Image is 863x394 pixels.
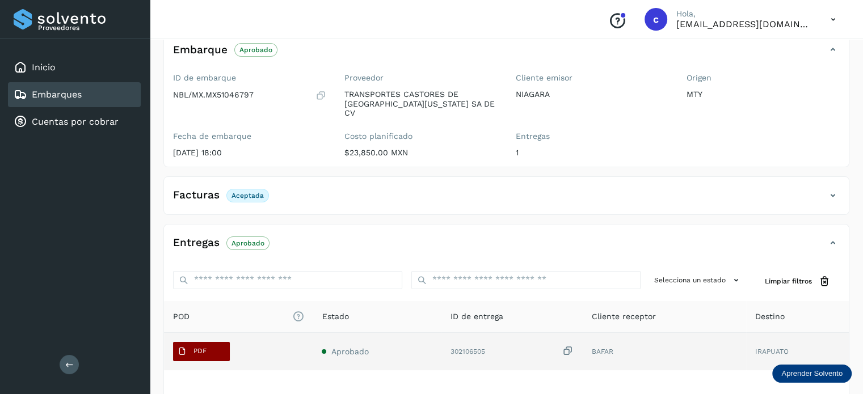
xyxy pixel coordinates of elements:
span: ID de entrega [451,311,503,323]
p: 1 [516,148,669,158]
span: Estado [322,311,348,323]
label: Proveedor [344,73,498,83]
div: Aprender Solvento [772,365,852,383]
p: $23,850.00 MXN [344,148,498,158]
p: Aprobado [239,46,272,54]
p: Aprobado [231,239,264,247]
label: Origen [687,73,840,83]
div: Inicio [8,55,141,80]
label: Cliente emisor [516,73,669,83]
p: PDF [193,347,207,355]
p: NIAGARA [516,90,669,99]
span: Aprobado [331,347,368,356]
h4: Facturas [173,189,220,202]
td: IRAPUATO [746,333,849,370]
h4: Entregas [173,236,220,249]
div: 302106505 [451,345,574,357]
div: Embarques [8,82,141,107]
button: Limpiar filtros [756,271,840,292]
label: Fecha de embarque [173,132,326,141]
p: Hola, [676,9,813,19]
span: Destino [755,311,785,323]
span: Limpiar filtros [765,276,812,286]
div: Cuentas por cobrar [8,109,141,134]
p: Aceptada [231,192,264,200]
span: Cliente receptor [592,311,656,323]
label: ID de embarque [173,73,326,83]
p: cuentasespeciales8_met@castores.com.mx [676,19,813,29]
p: MTY [687,90,840,99]
a: Embarques [32,89,82,100]
div: EntregasAprobado [164,234,849,262]
label: Costo planificado [344,132,498,141]
button: PDF [173,342,230,361]
button: Selecciona un estado [650,271,747,290]
div: FacturasAceptada [164,186,849,214]
span: POD [173,311,304,323]
p: [DATE] 18:00 [173,148,326,158]
a: Inicio [32,62,56,73]
p: Aprender Solvento [781,369,843,378]
p: NBL/MX.MX51046797 [173,90,254,100]
p: TRANSPORTES CASTORES DE [GEOGRAPHIC_DATA][US_STATE] SA DE CV [344,90,498,118]
a: Cuentas por cobrar [32,116,119,127]
label: Entregas [516,132,669,141]
div: EmbarqueAprobado [164,40,849,69]
td: BAFAR [583,333,746,370]
h4: Embarque [173,44,228,57]
p: Proveedores [38,24,136,32]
